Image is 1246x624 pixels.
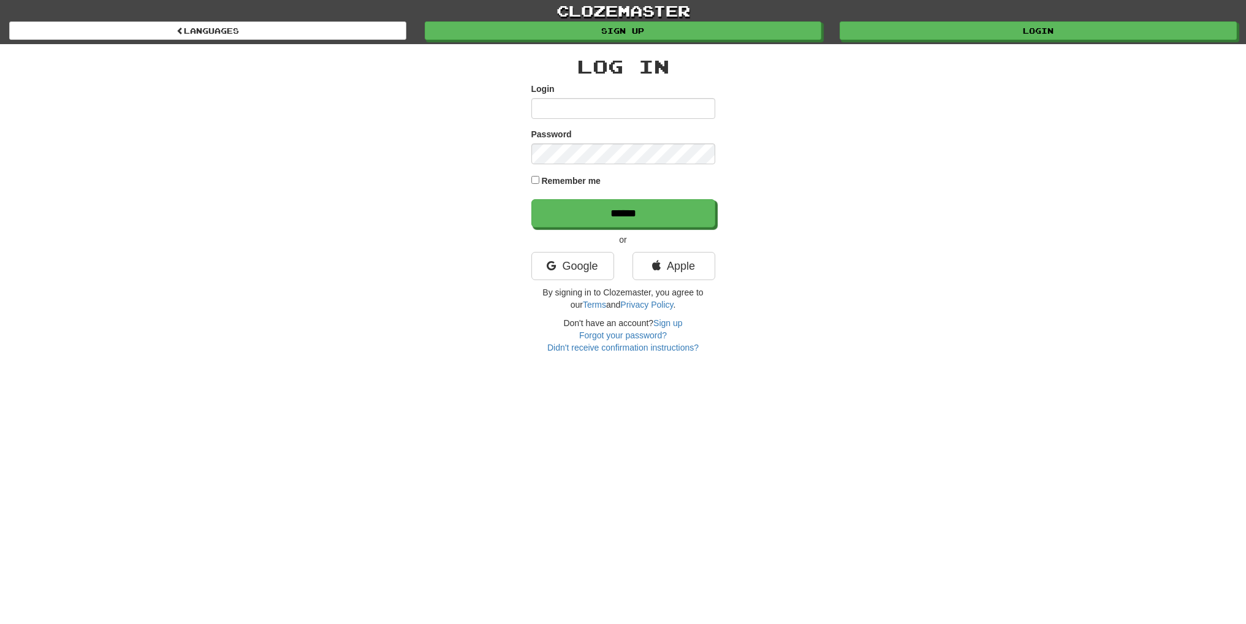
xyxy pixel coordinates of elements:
p: By signing in to Clozemaster, you agree to our and . [531,286,715,311]
a: Google [531,252,614,280]
a: Didn't receive confirmation instructions? [547,343,699,352]
p: or [531,234,715,246]
a: Apple [632,252,715,280]
a: Privacy Policy [620,300,673,310]
a: Forgot your password? [579,330,667,340]
div: Don't have an account? [531,317,715,354]
a: Terms [583,300,606,310]
label: Login [531,83,555,95]
a: Login [840,21,1237,40]
label: Remember me [541,175,601,187]
a: Languages [9,21,406,40]
label: Password [531,128,572,140]
a: Sign up [653,318,682,328]
a: Sign up [425,21,822,40]
h2: Log In [531,56,715,77]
